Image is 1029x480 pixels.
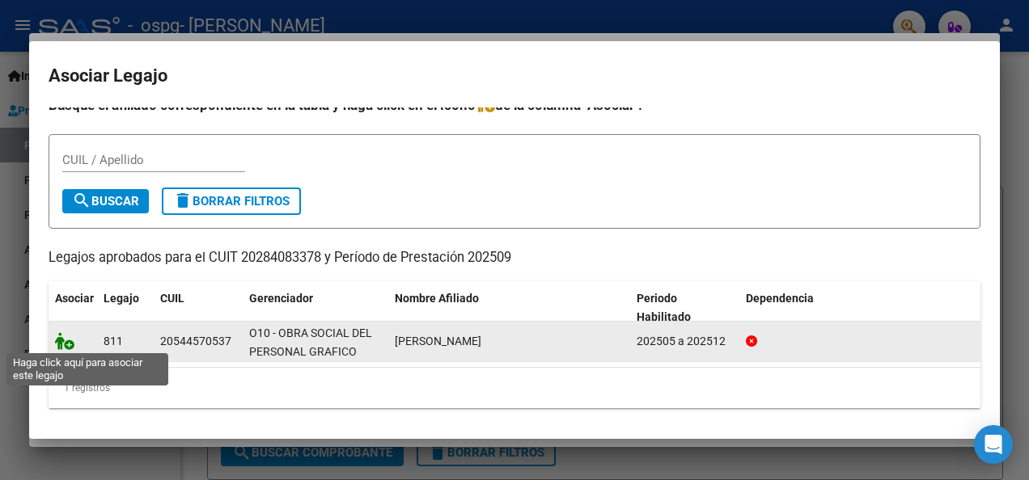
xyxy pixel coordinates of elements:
[746,292,814,305] span: Dependencia
[49,368,980,408] div: 1 registros
[974,425,1013,464] div: Open Intercom Messenger
[72,194,139,208] span: Buscar
[395,335,481,347] span: PEDRAZA DEMIAN GAEL
[249,292,313,305] span: Gerenciador
[630,281,739,335] datatable-header-cell: Periodo Habilitado
[162,187,301,215] button: Borrar Filtros
[72,191,91,210] mat-icon: search
[173,191,193,210] mat-icon: delete
[249,326,372,358] span: O10 - OBRA SOCIAL DEL PERSONAL GRAFICO
[154,281,243,335] datatable-header-cell: CUIL
[637,332,733,351] div: 202505 a 202512
[243,281,388,335] datatable-header-cell: Gerenciador
[173,194,290,208] span: Borrar Filtros
[62,189,149,213] button: Buscar
[637,292,691,323] span: Periodo Habilitado
[55,292,94,305] span: Asociar
[160,292,184,305] span: CUIL
[160,332,231,351] div: 20544570537
[104,292,139,305] span: Legajo
[49,248,980,268] p: Legajos aprobados para el CUIT 20284083378 y Período de Prestación 202509
[395,292,479,305] span: Nombre Afiliado
[104,335,123,347] span: 811
[49,281,97,335] datatable-header-cell: Asociar
[97,281,154,335] datatable-header-cell: Legajo
[49,61,980,91] h2: Asociar Legajo
[739,281,981,335] datatable-header-cell: Dependencia
[388,281,630,335] datatable-header-cell: Nombre Afiliado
